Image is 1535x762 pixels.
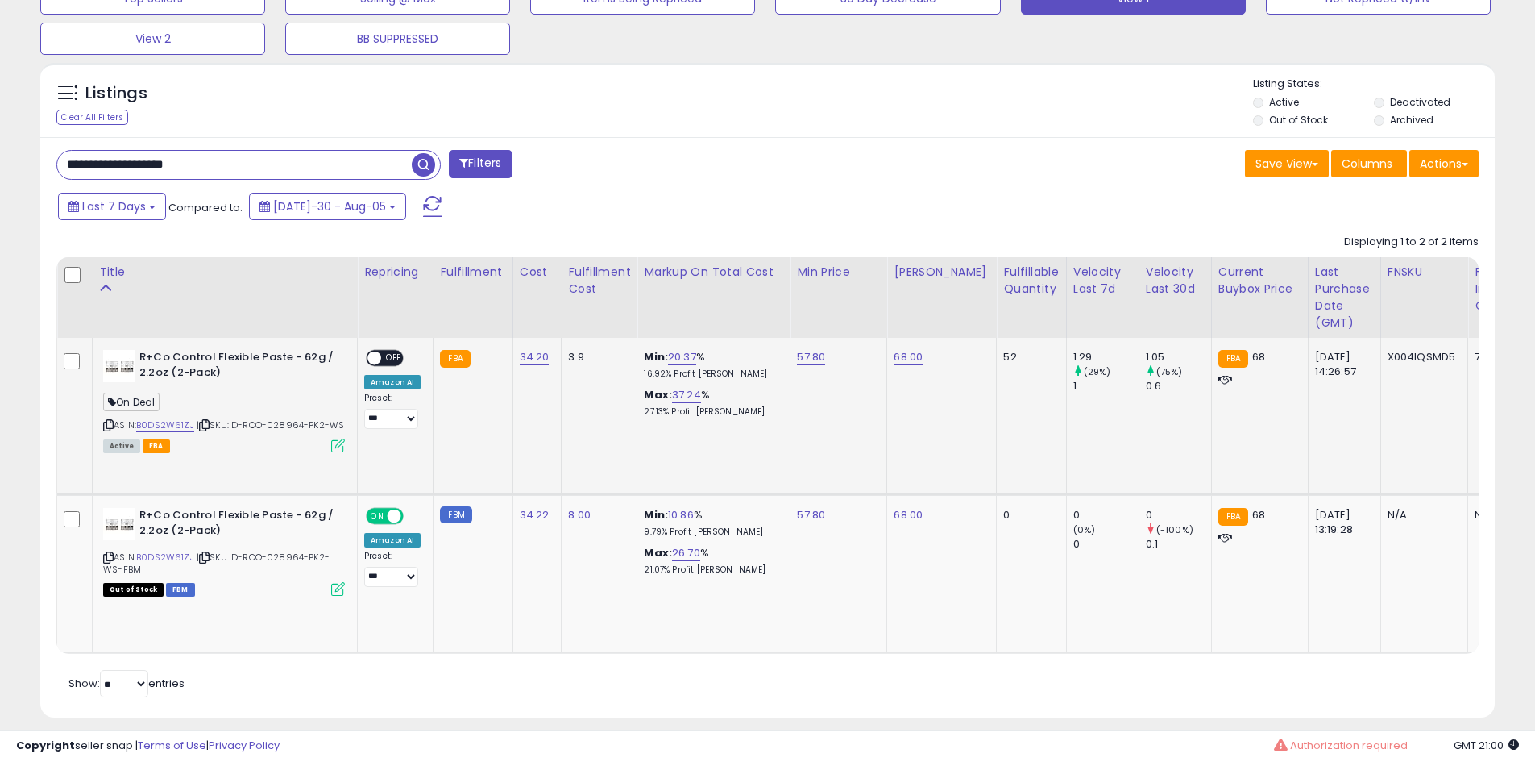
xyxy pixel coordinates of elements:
[672,387,701,403] a: 37.24
[103,439,140,453] span: All listings currently available for purchase on Amazon
[644,388,778,418] div: %
[364,264,426,281] div: Repricing
[797,349,825,365] a: 57.80
[1475,264,1523,314] div: FBA inbound Qty
[894,349,923,365] a: 68.00
[99,264,351,281] div: Title
[1342,156,1392,172] span: Columns
[103,350,345,451] div: ASIN:
[1409,150,1479,177] button: Actions
[401,510,427,523] span: OFF
[249,193,406,220] button: [DATE]-30 - Aug-05
[644,406,778,418] p: 27.13% Profit [PERSON_NAME]
[1253,77,1495,92] p: Listing States:
[520,507,550,523] a: 34.22
[367,510,388,523] span: ON
[644,527,778,538] p: 9.79% Profit [PERSON_NAME]
[1245,150,1329,177] button: Save View
[644,564,778,576] p: 21.07% Profit [PERSON_NAME]
[1344,235,1479,250] div: Displaying 1 to 2 of 2 items
[1084,365,1111,378] small: (29%)
[1388,508,1456,523] div: N/A
[668,507,694,523] a: 10.86
[1073,508,1139,523] div: 0
[568,507,591,523] a: 8.00
[85,82,147,105] h5: Listings
[103,551,330,575] span: | SKU: D-RCO-028964-PK2-WS-FBM
[568,264,630,298] div: Fulfillment Cost
[797,264,880,281] div: Min Price
[644,387,672,402] b: Max:
[143,439,170,453] span: FBA
[197,418,344,431] span: | SKU: D-RCO-028964-PK2-WS
[644,545,672,560] b: Max:
[1252,507,1265,523] span: 68
[1156,523,1193,536] small: (-100%)
[364,393,421,429] div: Preset:
[644,507,668,523] b: Min:
[1388,350,1456,364] div: X004IQSMD5
[520,349,550,365] a: 34.20
[1475,508,1517,523] div: N/A
[1218,350,1248,368] small: FBA
[637,257,790,338] th: The percentage added to the cost of goods (COGS) that forms the calculator for Min & Max prices.
[440,350,470,368] small: FBA
[364,375,421,389] div: Amazon AI
[16,739,280,754] div: seller snap | |
[1252,349,1265,364] span: 68
[440,506,471,523] small: FBM
[568,350,624,364] div: 3.9
[797,507,825,523] a: 57.80
[1146,350,1211,364] div: 1.05
[894,507,923,523] a: 68.00
[1269,113,1328,127] label: Out of Stock
[273,198,386,214] span: [DATE]-30 - Aug-05
[1073,523,1096,536] small: (0%)
[1073,350,1139,364] div: 1.29
[644,369,778,380] p: 16.92% Profit [PERSON_NAME]
[672,545,700,561] a: 26.70
[16,738,75,753] strong: Copyright
[1146,508,1211,523] div: 0
[1218,508,1248,526] small: FBA
[644,349,668,364] b: Min:
[40,23,265,55] button: View 2
[1146,379,1211,393] div: 0.6
[168,200,243,215] span: Compared to:
[56,110,128,125] div: Clear All Filters
[364,551,421,587] div: Preset:
[103,508,345,594] div: ASIN:
[644,350,778,380] div: %
[139,350,335,384] b: R+Co Control Flexible Paste - 62g / 2.2oz (2-Pack)
[103,583,164,597] span: All listings that are currently out of stock and unavailable for purchase on Amazon
[1003,508,1053,523] div: 0
[644,546,778,576] div: %
[440,264,505,281] div: Fulfillment
[166,583,195,597] span: FBM
[1146,264,1205,298] div: Velocity Last 30d
[1156,365,1183,378] small: (75%)
[1146,537,1211,552] div: 0.1
[209,738,280,753] a: Privacy Policy
[1388,264,1462,281] div: FNSKU
[1269,95,1299,109] label: Active
[1073,379,1139,393] div: 1
[668,349,696,365] a: 20.37
[1454,738,1519,753] span: 2025-08-13 21:00 GMT
[136,418,194,432] a: B0DS2W61ZJ
[364,533,421,548] div: Amazon AI
[1073,537,1139,552] div: 0
[103,350,135,382] img: 31J2mcUfO0L._SL40_.jpg
[644,264,783,281] div: Markup on Total Cost
[449,150,512,178] button: Filters
[381,352,407,365] span: OFF
[1003,350,1053,364] div: 52
[1315,264,1374,331] div: Last Purchase Date (GMT)
[644,508,778,538] div: %
[1390,113,1433,127] label: Archived
[1315,350,1368,379] div: [DATE] 14:26:57
[520,264,555,281] div: Cost
[1003,264,1059,298] div: Fulfillable Quantity
[1331,150,1407,177] button: Columns
[139,508,335,542] b: R+Co Control Flexible Paste - 62g / 2.2oz (2-Pack)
